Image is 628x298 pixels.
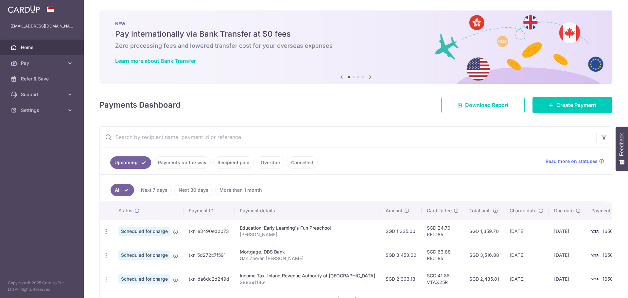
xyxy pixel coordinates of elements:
[240,249,375,255] div: Mortgage. DBS Bank
[8,5,40,13] img: CardUp
[183,202,235,219] th: Payment ID
[21,76,64,82] span: Refer & Save
[510,207,536,214] span: Charge date
[464,219,504,243] td: SGD 1,359.70
[380,267,422,291] td: SGD 2,393.13
[115,58,196,64] a: Learn more about Bank Transfer
[549,267,586,291] td: [DATE]
[380,243,422,267] td: SGD 3,453.00
[422,219,464,243] td: SGD 24.70 REC185
[504,219,549,243] td: [DATE]
[469,207,491,214] span: Total amt.
[118,274,170,284] span: Scheduled for charge
[21,91,64,98] span: Support
[256,156,284,169] a: Overdue
[115,21,597,26] p: NEW
[137,184,172,196] a: Next 7 days
[464,243,504,267] td: SGD 3,516.88
[504,267,549,291] td: [DATE]
[118,251,170,260] span: Scheduled for charge
[602,276,613,282] span: 1650
[549,243,586,267] td: [DATE]
[386,207,402,214] span: Amount
[287,156,318,169] a: Cancelled
[422,267,464,291] td: SGD 41.88 VTAX25R
[154,156,211,169] a: Payments on the way
[99,10,612,84] img: Bank transfer banner
[441,97,525,113] a: Download Report
[616,127,628,171] button: Feedback - Show survey
[465,101,509,109] span: Download Report
[602,252,613,258] span: 1650
[586,278,621,295] iframe: Opens a widget where you can find more information
[240,279,375,286] p: S8839118G
[588,227,601,235] img: Bank Card
[554,207,574,214] span: Due date
[235,202,380,219] th: Payment details
[111,184,134,196] a: All
[588,251,601,259] img: Bank Card
[427,207,452,214] span: CardUp fee
[118,227,170,236] span: Scheduled for charge
[10,23,73,29] p: [EMAIL_ADDRESS][DOMAIN_NAME]
[619,133,625,156] span: Feedback
[546,158,598,165] span: Read more on statuses
[464,267,504,291] td: SGD 2,435.01
[240,255,375,262] p: Gan Zheren [PERSON_NAME]
[183,267,235,291] td: txn_da6dc2d249d
[422,243,464,267] td: SGD 63.88 REC185
[240,272,375,279] div: Income Tax. Inland Revenue Authority of [GEOGRAPHIC_DATA]
[549,219,586,243] td: [DATE]
[556,101,596,109] span: Create Payment
[380,219,422,243] td: SGD 1,335.00
[21,44,64,51] span: Home
[213,156,254,169] a: Recipient paid
[100,127,596,148] input: Search by recipient name, payment id or reference
[118,207,132,214] span: Status
[21,60,64,66] span: Pay
[546,158,604,165] a: Read more on statuses
[174,184,213,196] a: Next 30 days
[183,243,235,267] td: txn_5d272c7f591
[215,184,266,196] a: More than 1 month
[110,156,151,169] a: Upcoming
[532,97,612,113] a: Create Payment
[21,107,64,114] span: Settings
[183,219,235,243] td: txn_e3490ed2073
[240,231,375,238] p: [PERSON_NAME]
[602,228,613,234] span: 1650
[115,29,597,39] h5: Pay internationally via Bank Transfer at $0 fees
[588,275,601,283] img: Bank Card
[240,225,375,231] div: Education. Early Learning's Fun Preschool
[115,42,597,50] h6: Zero processing fees and lowered transfer cost for your overseas expenses
[99,99,181,111] h4: Payments Dashboard
[504,243,549,267] td: [DATE]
